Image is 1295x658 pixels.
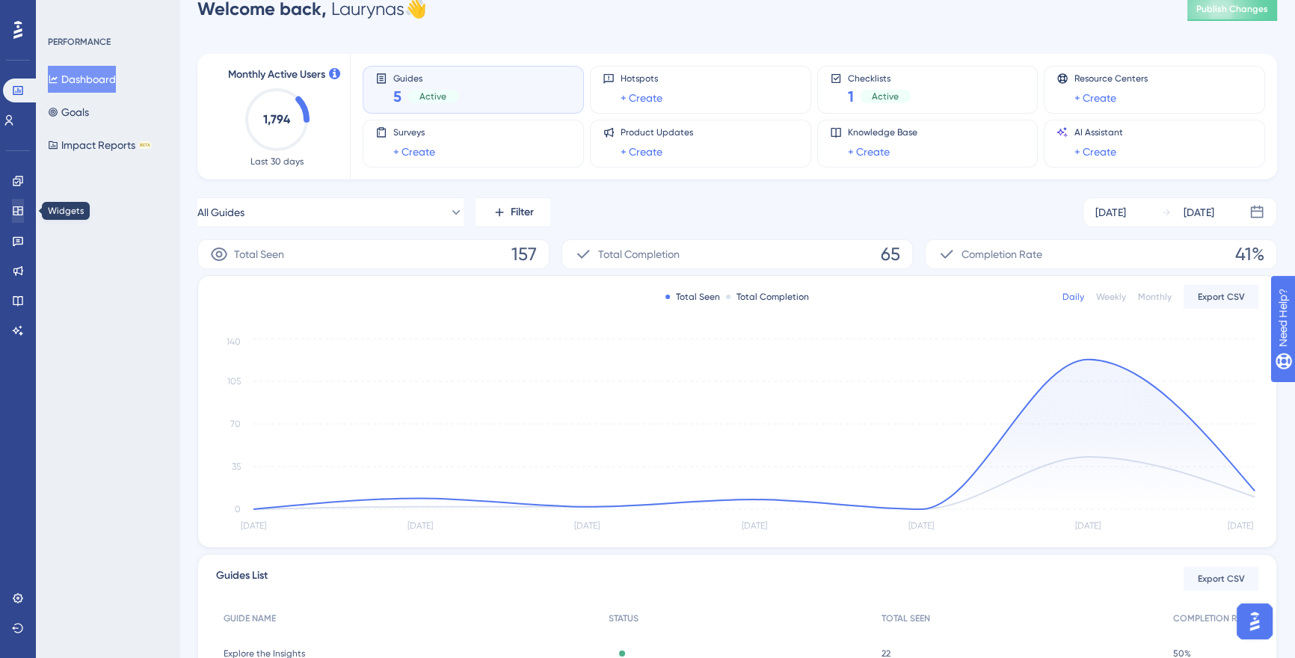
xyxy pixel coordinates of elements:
tspan: 105 [227,376,241,387]
span: Resource Centers [1074,73,1148,84]
span: 1 [848,86,854,107]
span: Guides [393,73,458,83]
span: AI Assistant [1074,126,1123,138]
div: [DATE] [1095,203,1126,221]
div: Total Completion [726,291,809,303]
span: 157 [511,242,537,266]
iframe: UserGuiding AI Assistant Launcher [1232,599,1277,644]
tspan: 140 [227,336,241,347]
span: Surveys [393,126,435,138]
span: Need Help? [35,4,93,22]
a: + Create [1074,143,1116,161]
tspan: [DATE] [908,520,934,531]
div: Weekly [1096,291,1126,303]
span: COMPLETION RATE [1173,612,1251,624]
span: Completion Rate [962,245,1042,263]
a: + Create [1074,89,1116,107]
div: PERFORMANCE [48,36,111,48]
span: 41% [1235,242,1264,266]
button: Filter [476,197,550,227]
a: + Create [848,143,890,161]
span: Product Updates [621,126,693,138]
span: Guides List [216,567,268,591]
tspan: 35 [232,461,241,472]
span: Total Seen [234,245,284,263]
tspan: [DATE] [407,520,433,531]
span: Export CSV [1198,291,1245,303]
button: All Guides [197,197,464,227]
span: Knowledge Base [848,126,917,138]
a: + Create [621,89,662,107]
tspan: [DATE] [241,520,266,531]
span: 65 [881,242,900,266]
div: BETA [138,141,152,149]
tspan: [DATE] [1228,520,1253,531]
span: Last 30 days [250,156,304,167]
span: Export CSV [1198,573,1245,585]
tspan: [DATE] [742,520,767,531]
span: TOTAL SEEN [882,612,930,624]
tspan: [DATE] [1075,520,1101,531]
button: Export CSV [1184,285,1258,309]
a: + Create [621,143,662,161]
tspan: 0 [235,504,241,514]
div: Monthly [1138,291,1172,303]
button: Export CSV [1184,567,1258,591]
span: GUIDE NAME [224,612,276,624]
span: Hotspots [621,73,662,84]
span: Filter [511,203,534,221]
span: All Guides [197,203,244,221]
span: 5 [393,86,402,107]
div: Daily [1062,291,1084,303]
div: [DATE] [1184,203,1214,221]
a: + Create [393,143,435,161]
div: Total Seen [665,291,720,303]
span: STATUS [609,612,639,624]
tspan: [DATE] [574,520,600,531]
span: Checklists [848,73,911,83]
button: Impact ReportsBETA [48,132,152,159]
tspan: 70 [230,419,241,429]
span: Monthly Active Users [228,66,325,84]
span: Active [872,90,899,102]
button: Dashboard [48,66,116,93]
text: 1,794 [263,112,291,126]
span: Publish Changes [1196,3,1268,15]
span: Total Completion [598,245,680,263]
button: Goals [48,99,89,126]
span: Active [419,90,446,102]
